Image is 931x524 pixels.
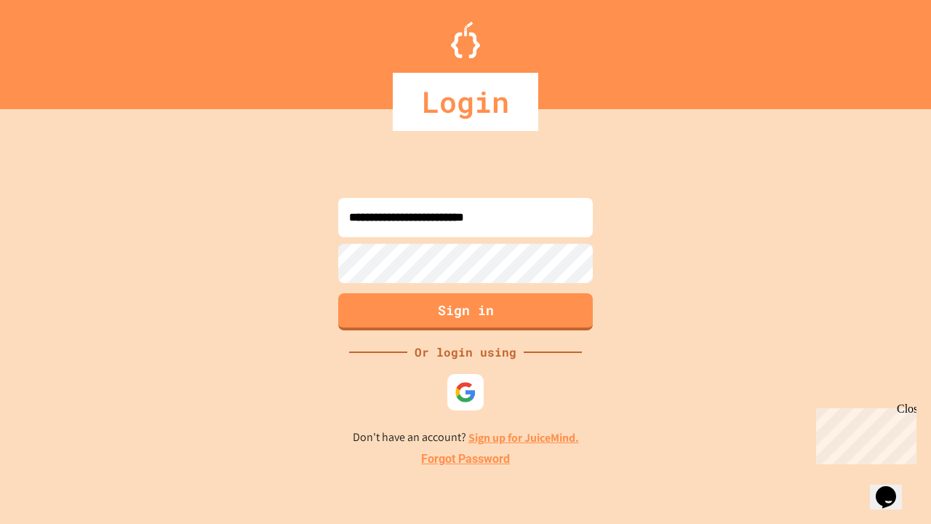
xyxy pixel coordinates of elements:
div: Login [393,73,538,131]
img: Logo.svg [451,22,480,58]
p: Don't have an account? [353,429,579,447]
div: Or login using [407,344,524,361]
div: Chat with us now!Close [6,6,100,92]
a: Forgot Password [421,450,510,468]
iframe: chat widget [810,402,916,464]
a: Sign up for JuiceMind. [468,430,579,445]
img: google-icon.svg [455,381,476,403]
iframe: chat widget [870,466,916,509]
button: Sign in [338,293,593,330]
